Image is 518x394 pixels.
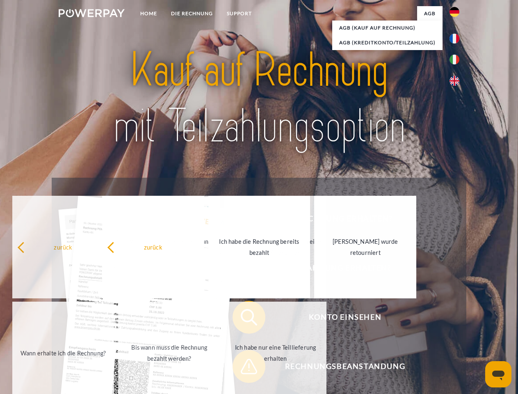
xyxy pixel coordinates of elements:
[164,6,220,21] a: DIE RECHNUNG
[319,236,411,258] div: [PERSON_NAME] wurde retourniert
[123,342,215,364] div: Bis wann muss die Rechnung bezahlt werden?
[229,342,322,364] div: Ich habe nur eine Teillieferung erhalten
[450,34,459,44] img: fr
[220,6,259,21] a: SUPPORT
[450,76,459,86] img: en
[244,301,445,334] span: Konto einsehen
[417,6,443,21] a: agb
[78,39,440,157] img: title-powerpay_de.svg
[59,9,125,17] img: logo-powerpay-white.svg
[332,35,443,50] a: AGB (Kreditkonto/Teilzahlung)
[213,236,306,258] div: Ich habe die Rechnung bereits bezahlt
[332,21,443,35] a: AGB (Kauf auf Rechnung)
[107,241,199,252] div: zurück
[233,350,446,383] button: Rechnungsbeanstandung
[485,361,511,387] iframe: Schaltfläche zum Öffnen des Messaging-Fensters
[17,347,110,358] div: Wann erhalte ich die Rechnung?
[233,301,446,334] button: Konto einsehen
[450,7,459,17] img: de
[133,6,164,21] a: Home
[450,55,459,64] img: it
[244,350,445,383] span: Rechnungsbeanstandung
[17,241,110,252] div: zurück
